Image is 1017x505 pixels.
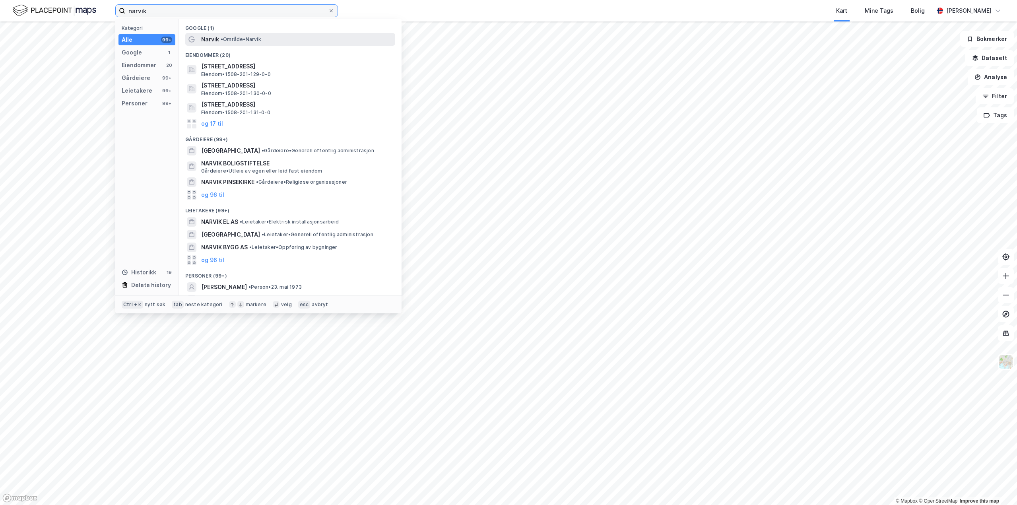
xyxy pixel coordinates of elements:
span: Leietaker • Generell offentlig administrasjon [262,231,373,238]
span: Gårdeiere • Generell offentlig administrasjon [262,148,374,154]
div: esc [298,301,311,309]
span: Område • Narvik [221,36,261,43]
span: [STREET_ADDRESS] [201,62,392,71]
img: logo.f888ab2527a4732fd821a326f86c7f29.svg [13,4,96,17]
div: avbryt [312,301,328,308]
div: 99+ [161,87,172,94]
div: Personer [122,99,148,108]
span: NARVIK BYGG AS [201,243,248,252]
span: Leietaker • Oppføring av bygninger [249,244,338,251]
span: • [221,36,223,42]
span: NARVIK EL AS [201,217,238,227]
div: Eiendommer (20) [179,46,402,60]
div: Kontrollprogram for chat [977,467,1017,505]
div: nytt søk [145,301,166,308]
span: • [249,244,252,250]
div: Ctrl + k [122,301,143,309]
span: Gårdeiere • Religiøse organisasjoner [256,179,347,185]
span: Narvik [201,35,219,44]
a: Mapbox homepage [2,493,37,503]
input: Søk på adresse, matrikkel, gårdeiere, leietakere eller personer [125,5,328,17]
div: Delete history [131,280,171,290]
span: [PERSON_NAME] [201,282,247,292]
div: Kategori [122,25,175,31]
span: • [262,231,264,237]
button: Analyse [968,69,1014,85]
span: [STREET_ADDRESS] [201,81,392,90]
span: Person • 23. mai 1973 [248,284,302,290]
span: Gårdeiere • Utleie av egen eller leid fast eiendom [201,168,322,174]
span: • [256,179,258,185]
button: og 96 til [201,190,224,200]
span: • [248,284,251,290]
button: Filter [976,88,1014,104]
div: Mine Tags [865,6,893,16]
div: neste kategori [185,301,223,308]
div: Leietakere (99+) [179,201,402,216]
div: velg [281,301,292,308]
span: Eiendom • 1508-201-131-0-0 [201,109,270,116]
div: 99+ [161,37,172,43]
div: 1 [166,49,172,56]
div: Leietakere [122,86,152,95]
div: 99+ [161,75,172,81]
div: Google (1) [179,19,402,33]
button: Bokmerker [960,31,1014,47]
div: Gårdeiere [122,73,150,83]
div: Historikk [122,268,156,277]
span: Eiendom • 1508-201-130-0-0 [201,90,271,97]
span: Leietaker • Elektrisk installasjonsarbeid [240,219,339,225]
div: 20 [166,62,172,68]
div: Kart [836,6,847,16]
iframe: Chat Widget [977,467,1017,505]
span: NARVIK BOLIGSTIFTELSE [201,159,392,168]
a: Improve this map [960,498,999,504]
div: tab [172,301,184,309]
span: • [262,148,264,153]
a: OpenStreetMap [919,498,957,504]
img: Z [998,354,1013,369]
button: Datasett [965,50,1014,66]
button: og 17 til [201,119,223,128]
div: Gårdeiere (99+) [179,130,402,144]
a: Mapbox [896,498,918,504]
div: Bolig [911,6,925,16]
span: NARVIK PINSEKIRKE [201,177,254,187]
span: [GEOGRAPHIC_DATA] [201,230,260,239]
div: 19 [166,269,172,276]
div: markere [246,301,266,308]
div: 99+ [161,100,172,107]
div: Eiendommer [122,60,156,70]
button: og 96 til [201,255,224,265]
span: • [240,219,242,225]
div: Google [122,48,142,57]
div: Alle [122,35,132,45]
div: [PERSON_NAME] [946,6,992,16]
button: Tags [977,107,1014,123]
span: [STREET_ADDRESS] [201,100,392,109]
span: Eiendom • 1508-201-129-0-0 [201,71,271,78]
span: [GEOGRAPHIC_DATA] [201,146,260,155]
div: Personer (99+) [179,266,402,281]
